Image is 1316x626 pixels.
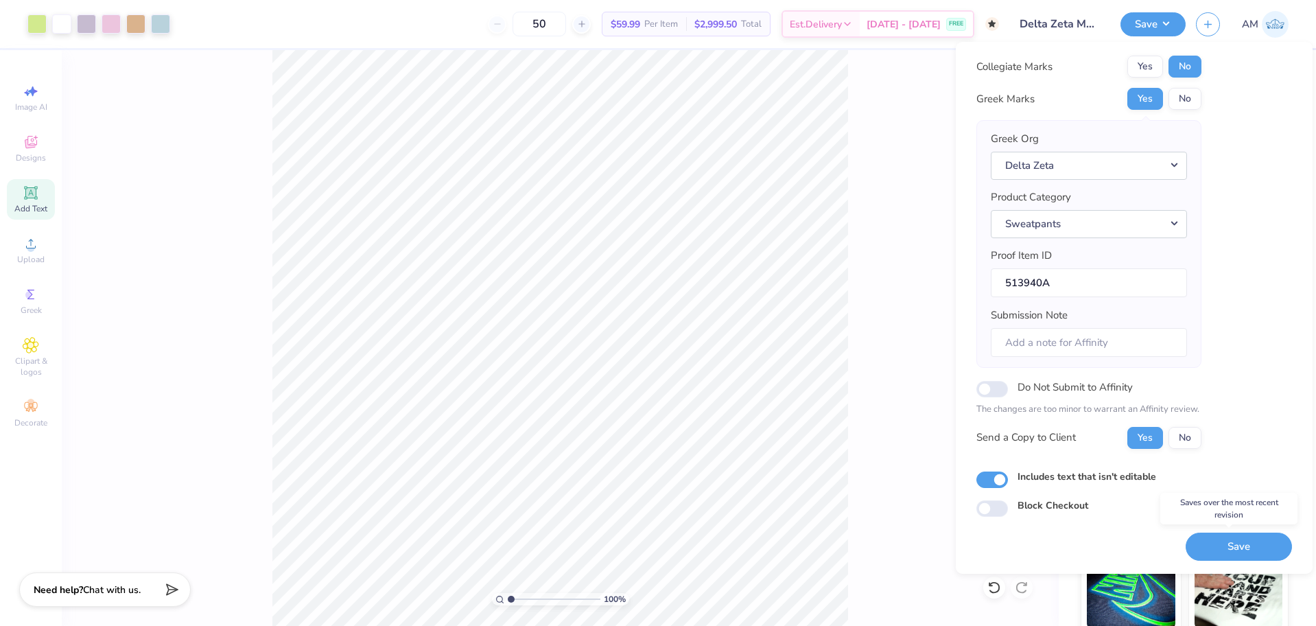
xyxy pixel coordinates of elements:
[14,203,47,214] span: Add Text
[991,328,1187,358] input: Add a note for Affinity
[1242,11,1289,38] a: AM
[1160,493,1297,524] div: Saves over the most recent revision
[741,17,762,32] span: Total
[694,17,737,32] span: $2,999.50
[644,17,678,32] span: Per Item
[949,19,963,29] span: FREE
[1018,378,1133,396] label: Do Not Submit to Affinity
[991,189,1071,205] label: Product Category
[991,248,1052,264] label: Proof Item ID
[17,254,45,265] span: Upload
[34,583,83,596] strong: Need help?
[1127,88,1163,110] button: Yes
[1120,12,1186,36] button: Save
[1018,498,1088,513] label: Block Checkout
[1127,427,1163,449] button: Yes
[14,417,47,428] span: Decorate
[976,91,1035,107] div: Greek Marks
[976,403,1201,417] p: The changes are too minor to warrant an Affinity review.
[1127,56,1163,78] button: Yes
[513,12,566,36] input: – –
[83,583,141,596] span: Chat with us.
[976,430,1076,445] div: Send a Copy to Client
[604,593,626,605] span: 100 %
[16,152,46,163] span: Designs
[976,59,1053,75] div: Collegiate Marks
[790,17,842,32] span: Est. Delivery
[21,305,42,316] span: Greek
[1186,533,1292,561] button: Save
[1018,469,1156,484] label: Includes text that isn't editable
[1009,10,1110,38] input: Untitled Design
[991,308,1068,323] label: Submission Note
[991,152,1187,180] button: Delta Zeta
[1168,56,1201,78] button: No
[611,17,640,32] span: $59.99
[1168,427,1201,449] button: No
[7,356,55,378] span: Clipart & logos
[1262,11,1289,38] img: Arvi Mikhail Parcero
[1168,88,1201,110] button: No
[1242,16,1258,32] span: AM
[991,210,1187,238] button: Sweatpants
[991,131,1039,147] label: Greek Org
[15,102,47,113] span: Image AI
[867,17,941,32] span: [DATE] - [DATE]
